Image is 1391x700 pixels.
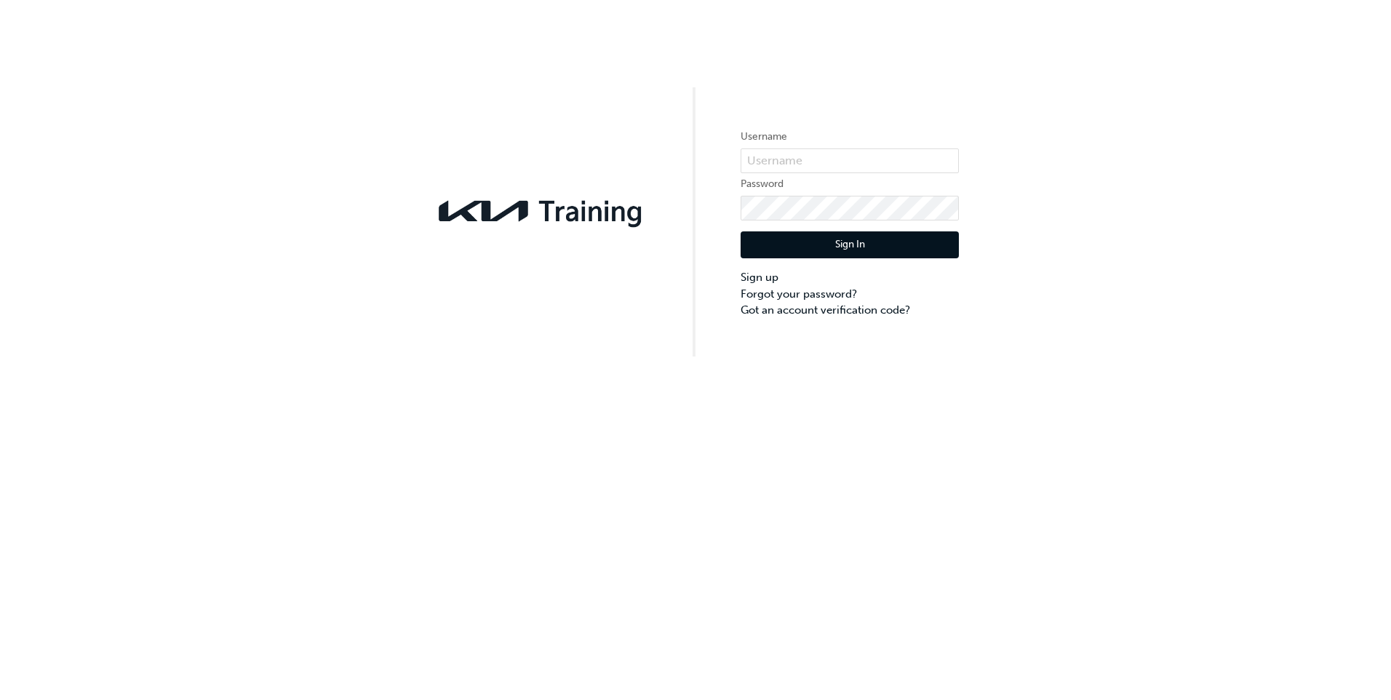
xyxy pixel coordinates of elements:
a: Forgot your password? [741,286,959,303]
img: kia-training [432,191,650,231]
label: Password [741,175,959,193]
label: Username [741,128,959,146]
input: Username [741,148,959,173]
a: Got an account verification code? [741,302,959,319]
button: Sign In [741,231,959,259]
a: Sign up [741,269,959,286]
